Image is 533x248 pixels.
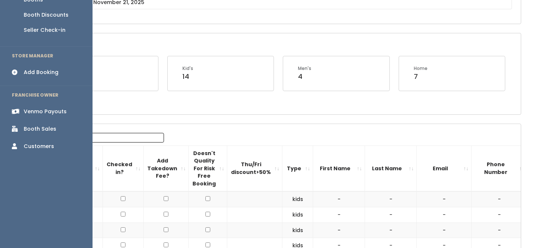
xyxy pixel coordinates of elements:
td: - [417,222,472,238]
td: - [313,191,365,207]
td: - [313,222,365,238]
td: - [365,222,417,238]
td: - [472,191,527,207]
div: Venmo Payouts [24,108,67,115]
div: 14 [182,72,193,81]
div: 7 [414,72,428,81]
td: kids [282,191,313,207]
th: Type: activate to sort column ascending [282,145,313,191]
th: Checked in?: activate to sort column ascending [103,145,144,191]
div: Kid's [182,65,193,72]
td: - [313,207,365,223]
div: Men's [298,65,311,72]
td: - [472,222,527,238]
th: First Name: activate to sort column ascending [313,145,365,191]
td: - [365,191,417,207]
td: - [417,191,472,207]
th: Last Name: activate to sort column ascending [365,145,417,191]
div: Booth Sales [24,125,56,133]
th: Phone Number: activate to sort column ascending [472,145,527,191]
th: Email: activate to sort column ascending [417,145,472,191]
td: - [472,207,527,223]
div: Booth Discounts [24,11,68,19]
div: Customers [24,143,54,150]
td: kids [282,222,313,238]
div: 4 [298,72,311,81]
td: kids [282,207,313,223]
th: Thu/Fri discount&gt;50%: activate to sort column ascending [227,145,282,191]
td: - [365,207,417,223]
label: Search: [43,133,164,143]
th: Add Takedown Fee?: activate to sort column ascending [144,145,189,191]
div: Add Booking [24,68,58,76]
th: Doesn't Quality For Risk Free Booking : activate to sort column ascending [189,145,227,191]
div: Home [414,65,428,72]
input: Search: [70,133,164,143]
div: Seller Check-in [24,26,66,34]
td: - [417,207,472,223]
